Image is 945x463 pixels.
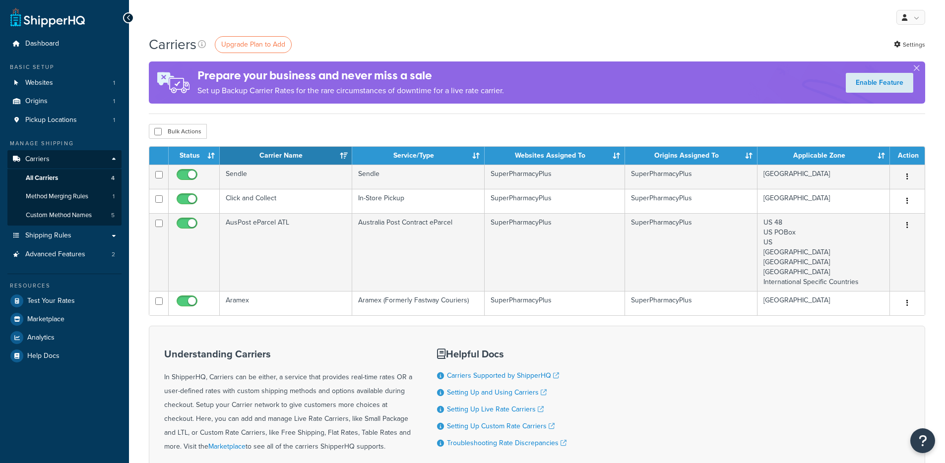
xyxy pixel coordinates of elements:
[112,250,115,259] span: 2
[7,310,122,328] a: Marketplace
[111,211,115,220] span: 5
[910,428,935,453] button: Open Resource Center
[7,187,122,206] a: Method Merging Rules 1
[625,213,757,291] td: SuperPharmacyPlus
[757,189,890,213] td: [GEOGRAPHIC_DATA]
[437,348,567,359] h3: Helpful Docs
[25,250,85,259] span: Advanced Features
[7,206,122,225] li: Custom Method Names
[625,291,757,315] td: SuperPharmacyPlus
[164,348,412,359] h3: Understanding Carriers
[25,40,59,48] span: Dashboard
[111,174,115,182] span: 4
[352,189,485,213] td: In-Store Pickup
[7,206,122,225] a: Custom Method Names 5
[25,231,71,240] span: Shipping Rules
[7,169,122,187] li: All Carriers
[447,404,544,414] a: Setting Up Live Rate Carriers
[7,92,122,111] a: Origins 1
[26,174,58,182] span: All Carriers
[7,282,122,290] div: Resources
[352,165,485,189] td: Sendle
[7,169,122,187] a: All Carriers 4
[113,116,115,124] span: 1
[7,329,122,347] a: Analytics
[220,147,352,165] th: Carrier Name: activate to sort column ascending
[221,39,285,50] span: Upgrade Plan to Add
[25,79,53,87] span: Websites
[7,74,122,92] li: Websites
[27,352,60,360] span: Help Docs
[220,165,352,189] td: Sendle
[447,438,567,448] a: Troubleshooting Rate Discrepancies
[447,421,555,431] a: Setting Up Custom Rate Carriers
[757,291,890,315] td: [GEOGRAPHIC_DATA]
[10,7,85,27] a: ShipperHQ Home
[485,291,626,315] td: SuperPharmacyPlus
[7,292,122,310] a: Test Your Rates
[220,291,352,315] td: Aramex
[352,213,485,291] td: Australia Post Contract eParcel
[894,38,925,52] a: Settings
[890,147,925,165] th: Action
[7,245,122,264] li: Advanced Features
[485,147,626,165] th: Websites Assigned To: activate to sort column ascending
[7,74,122,92] a: Websites 1
[846,73,913,93] a: Enable Feature
[113,79,115,87] span: 1
[7,150,122,169] a: Carriers
[197,67,504,84] h4: Prepare your business and never miss a sale
[7,111,122,129] a: Pickup Locations 1
[27,315,64,324] span: Marketplace
[7,92,122,111] li: Origins
[7,150,122,226] li: Carriers
[7,35,122,53] a: Dashboard
[220,189,352,213] td: Click and Collect
[220,213,352,291] td: AusPost eParcel ATL
[25,116,77,124] span: Pickup Locations
[27,334,55,342] span: Analytics
[149,35,196,54] h1: Carriers
[352,291,485,315] td: Aramex (Formerly Fastway Couriers)
[197,84,504,98] p: Set up Backup Carrier Rates for the rare circumstances of downtime for a live rate carrier.
[149,61,197,104] img: ad-rules-rateshop-fe6ec290ccb7230408bd80ed9643f0289d75e0ffd9eb532fc0e269fcd187b520.png
[7,347,122,365] a: Help Docs
[25,97,48,106] span: Origins
[447,370,559,381] a: Carriers Supported by ShipperHQ
[149,124,207,139] button: Bulk Actions
[169,147,220,165] th: Status: activate to sort column ascending
[352,147,485,165] th: Service/Type: activate to sort column ascending
[164,348,412,454] div: In ShipperHQ, Carriers can be either, a service that provides real-time rates OR a user-defined r...
[757,213,890,291] td: US 48 US POBox US [GEOGRAPHIC_DATA] [GEOGRAPHIC_DATA] [GEOGRAPHIC_DATA] International Specific Co...
[485,165,626,189] td: SuperPharmacyPlus
[447,387,547,398] a: Setting Up and Using Carriers
[485,189,626,213] td: SuperPharmacyPlus
[25,155,50,164] span: Carriers
[215,36,292,53] a: Upgrade Plan to Add
[7,63,122,71] div: Basic Setup
[7,245,122,264] a: Advanced Features 2
[757,147,890,165] th: Applicable Zone: activate to sort column ascending
[26,192,88,201] span: Method Merging Rules
[7,139,122,148] div: Manage Shipping
[625,165,757,189] td: SuperPharmacyPlus
[625,189,757,213] td: SuperPharmacyPlus
[757,165,890,189] td: [GEOGRAPHIC_DATA]
[7,187,122,206] li: Method Merging Rules
[485,213,626,291] td: SuperPharmacyPlus
[26,211,92,220] span: Custom Method Names
[208,441,246,452] a: Marketplace
[7,111,122,129] li: Pickup Locations
[113,192,115,201] span: 1
[7,227,122,245] a: Shipping Rules
[625,147,757,165] th: Origins Assigned To: activate to sort column ascending
[27,297,75,305] span: Test Your Rates
[113,97,115,106] span: 1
